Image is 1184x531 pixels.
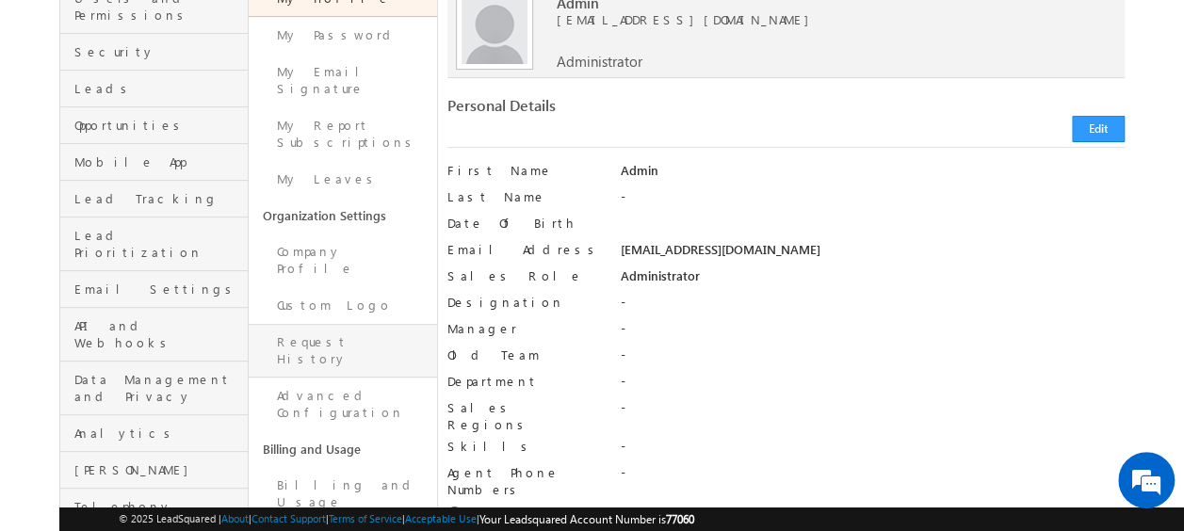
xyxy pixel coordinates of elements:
a: My Password [249,17,437,54]
span: Telephony [74,498,243,515]
label: Department [447,373,604,390]
span: Email Settings [74,281,243,298]
a: Leads [60,71,248,107]
a: Email Settings [60,271,248,308]
div: - [621,188,1125,215]
div: - [621,399,1125,426]
a: About [221,512,249,524]
a: Organization Settings [249,198,437,233]
a: Opportunities [60,107,248,144]
div: - [621,294,1125,320]
div: - [621,464,1125,491]
span: Lead Prioritization [74,227,243,261]
span: Analytics [74,425,243,442]
div: [EMAIL_ADDRESS][DOMAIN_NAME] [621,241,1125,267]
a: Telephony [60,489,248,525]
a: Contact Support [251,512,326,524]
a: Billing and Usage [249,467,437,521]
div: - [621,438,1125,464]
a: Security [60,34,248,71]
a: Company Profile [249,233,437,287]
div: Administrator [621,267,1125,294]
a: Advanced Configuration [249,378,437,431]
label: First Name [447,162,604,179]
a: Data Management and Privacy [60,362,248,415]
span: API and Webhooks [74,317,243,351]
div: - [621,346,1125,373]
span: [PERSON_NAME] [74,461,243,478]
span: © 2025 LeadSquared | | | | | [119,510,694,528]
div: - [621,373,1125,399]
div: - [621,320,1125,346]
div: Personal Details [447,97,778,123]
a: Lead Prioritization [60,217,248,271]
a: API and Webhooks [60,308,248,362]
span: Security [74,43,243,60]
label: Agent Phone Numbers [447,464,604,498]
a: Mobile App [60,144,248,181]
button: Edit [1072,116,1125,142]
label: Skills [447,438,604,455]
a: Terms of Service [329,512,402,524]
label: Old Team [447,346,604,363]
span: Data Management and Privacy [74,371,243,405]
span: Opportunities [74,117,243,134]
span: [EMAIL_ADDRESS][DOMAIN_NAME] [557,11,1099,28]
a: [PERSON_NAME] [60,452,248,489]
a: Analytics [60,415,248,452]
label: Designation [447,294,604,311]
a: My Email Signature [249,54,437,107]
label: Manager [447,320,604,337]
a: Billing and Usage [249,431,437,467]
div: Admin [621,162,1125,188]
label: Sales Role [447,267,604,284]
a: Lead Tracking [60,181,248,217]
a: Custom Logo [249,287,437,324]
a: Acceptable Use [405,512,477,524]
a: My Leaves [249,161,437,198]
label: Email Address [447,241,604,258]
a: Request History [249,324,437,378]
span: Administrator [557,53,642,70]
span: Your Leadsquared Account Number is [479,512,694,526]
label: Sales Regions [447,399,604,433]
a: My Report Subscriptions [249,107,437,161]
span: Leads [74,80,243,97]
label: Last Name [447,188,604,205]
label: Date Of Birth [447,215,604,232]
span: Mobile App [74,153,243,170]
span: Lead Tracking [74,190,243,207]
span: 77060 [666,512,694,526]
